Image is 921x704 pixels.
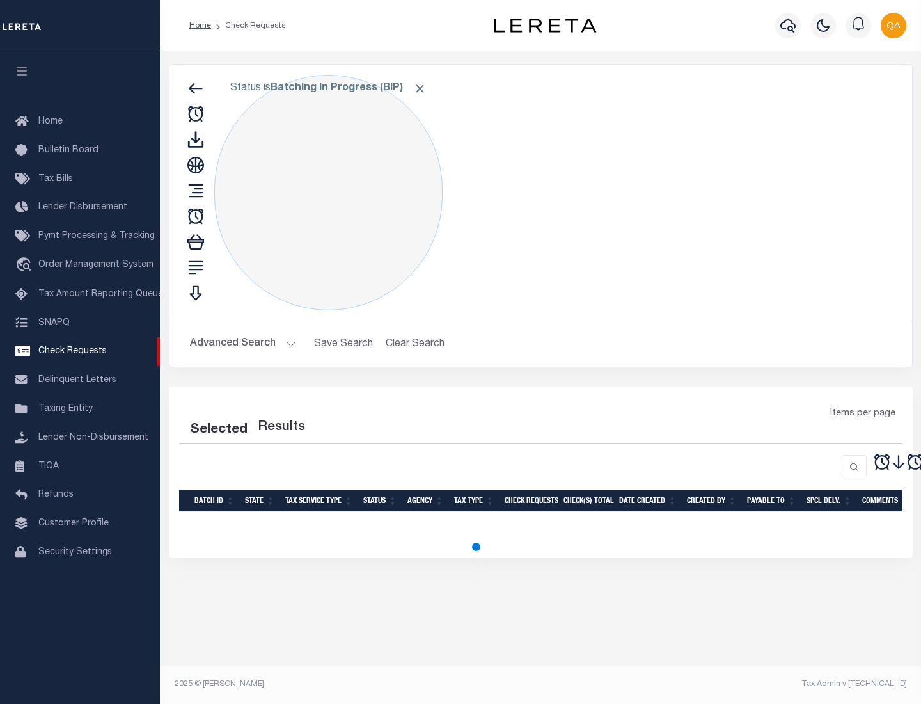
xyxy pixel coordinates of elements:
[38,117,63,126] span: Home
[38,232,155,241] span: Pymt Processing & Tracking
[38,290,163,299] span: Tax Amount Reporting Queue
[38,260,153,269] span: Order Management System
[38,548,112,557] span: Security Settings
[881,13,906,38] img: svg+xml;base64,PHN2ZyB4bWxucz0iaHR0cDovL3d3dy53My5vcmcvMjAwMC9zdmciIHBvaW50ZXItZXZlbnRzPSJub25lIi...
[190,332,296,356] button: Advanced Search
[801,490,857,512] th: Spcl Delv.
[189,490,240,512] th: Batch Id
[402,490,449,512] th: Agency
[381,332,450,356] button: Clear Search
[742,490,801,512] th: Payable To
[211,20,286,31] li: Check Requests
[38,433,148,442] span: Lender Non-Disbursement
[190,420,248,440] div: Selected
[38,347,107,356] span: Check Requests
[38,404,93,413] span: Taxing Entity
[38,376,116,385] span: Delinquent Letters
[38,203,127,212] span: Lender Disbursement
[271,83,427,93] b: Batching In Progress (BIP)
[38,146,98,155] span: Bulletin Board
[38,318,70,327] span: SNAPQ
[258,417,305,438] label: Results
[558,490,614,512] th: Check(s) Total
[189,22,211,29] a: Home
[38,490,74,499] span: Refunds
[38,519,109,528] span: Customer Profile
[306,332,381,356] button: Save Search
[165,678,541,690] div: 2025 © [PERSON_NAME].
[413,82,427,95] span: Click to Remove
[214,75,443,310] div: Click to Edit
[38,461,59,470] span: TIQA
[857,490,915,512] th: Comments
[358,490,402,512] th: Status
[494,19,596,33] img: logo-dark.svg
[38,175,73,184] span: Tax Bills
[449,490,500,512] th: Tax Type
[614,490,682,512] th: Date Created
[830,407,895,421] span: Items per page
[500,490,558,512] th: Check Requests
[280,490,358,512] th: Tax Service Type
[240,490,280,512] th: State
[15,257,36,274] i: travel_explore
[682,490,742,512] th: Created By
[550,678,907,690] div: Tax Admin v.[TECHNICAL_ID]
